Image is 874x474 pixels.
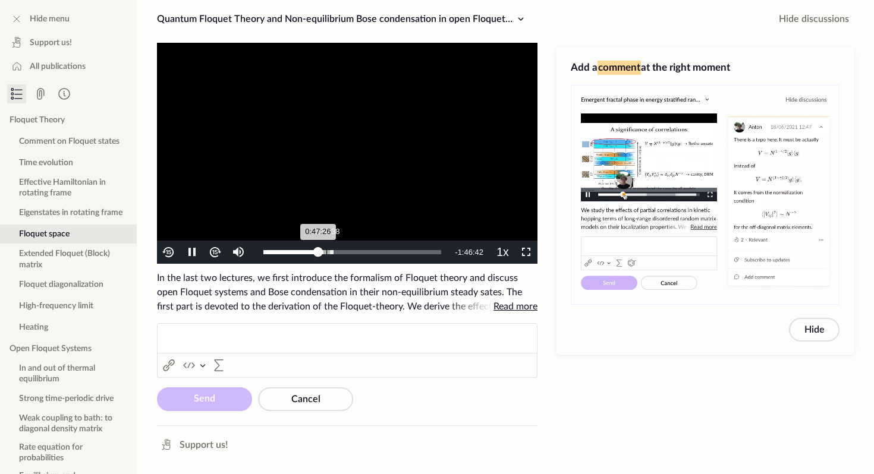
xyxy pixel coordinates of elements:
button: Playback Rate [491,241,514,264]
button: Hide [789,318,840,342]
img: forth [208,245,222,259]
span: In the last two lectures, we first introduce the formalism of Floquet theory and discuss open Flo... [157,271,537,314]
span: Support us! [180,438,228,452]
div: Video Player [157,43,537,264]
span: Cancel [291,394,320,404]
span: comment [598,61,641,75]
span: Hide discussions [779,12,849,26]
button: Send [157,387,252,411]
span: - [455,248,457,257]
a: Support us! [155,435,232,454]
span: All publications [30,61,86,72]
button: Cancel [258,387,353,411]
img: back [162,245,175,259]
span: Send [194,394,215,403]
button: Mute [227,241,250,264]
h3: Add a at the right moment [571,61,840,75]
span: Support us! [30,37,72,49]
button: Fullscreen [514,241,537,264]
span: Hide menu [30,13,70,25]
span: Quantum Floquet Theory and Non-equilibrium Bose condensation in open Floquet Systems [157,14,543,24]
button: Pause [180,241,203,264]
button: Quantum Floquet Theory and Non-equilibrium Bose condensation in open Floquet Systems [152,10,533,29]
div: Progress Bar [263,250,441,254]
span: Read more [493,302,537,311]
span: 1:46:42 [458,248,483,257]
